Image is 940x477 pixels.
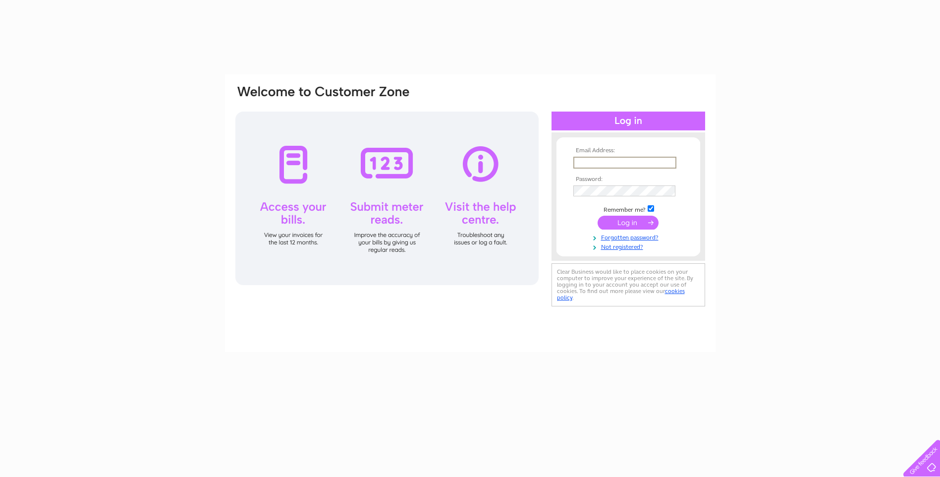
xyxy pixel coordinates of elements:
[664,186,672,194] img: npw-badge-icon-locked.svg
[557,288,685,301] a: cookies policy
[664,158,672,166] img: npw-badge-icon-locked.svg
[571,147,686,154] th: Email Address:
[571,204,686,214] td: Remember me?
[552,263,705,306] div: Clear Business would like to place cookies on your computer to improve your experience of the sit...
[598,216,659,230] input: Submit
[573,232,686,241] a: Forgotten password?
[573,241,686,251] a: Not registered?
[571,176,686,183] th: Password:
